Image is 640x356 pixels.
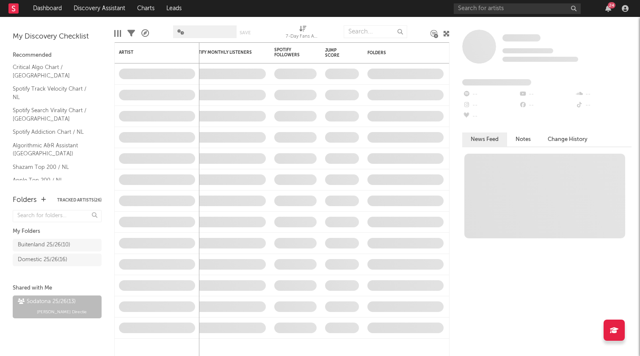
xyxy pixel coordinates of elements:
input: Search... [344,25,407,38]
div: -- [462,89,519,100]
a: Spotify Track Velocity Chart / NL [13,84,93,102]
input: Search for folders... [13,210,102,222]
div: Shared with Me [13,283,102,293]
a: Critical Algo Chart / [GEOGRAPHIC_DATA] [13,63,93,80]
div: Spotify Followers [274,47,304,58]
a: Spotify Addiction Chart / NL [13,127,93,137]
a: Spotify Search Virality Chart / [GEOGRAPHIC_DATA] [13,106,93,123]
span: Fans Added by Platform [462,79,531,86]
span: [PERSON_NAME] Directie [37,307,87,317]
div: Sodatona 25/26 ( 13 ) [18,297,76,307]
div: Folders [367,50,431,55]
div: Edit Columns [114,21,121,46]
div: -- [575,89,632,100]
a: Algorithmic A&R Assistant ([GEOGRAPHIC_DATA]) [13,141,93,158]
span: Tracking Since: [DATE] [502,48,553,53]
a: Some Artist [502,34,541,42]
div: -- [519,100,575,111]
div: Domestic 25/26 ( 16 ) [18,255,67,265]
div: Jump Score [325,48,346,58]
button: News Feed [462,132,507,146]
button: 24 [605,5,611,12]
div: Folders [13,195,37,205]
div: Buitenland 25/26 ( 10 ) [18,240,70,250]
div: 7-Day Fans Added (7-Day Fans Added) [286,32,320,42]
span: 0 fans last week [502,57,578,62]
a: Shazam Top 200 / NL [13,163,93,172]
button: Tracked Artists(26) [57,198,102,202]
div: -- [519,89,575,100]
div: My Discovery Checklist [13,32,102,42]
div: Filters [127,21,135,46]
a: Domestic 25/26(16) [13,254,102,266]
button: Change History [539,132,596,146]
div: A&R Pipeline [141,21,149,46]
a: Buitenland 25/26(10) [13,239,102,251]
div: 24 [608,2,615,8]
div: My Folders [13,226,102,237]
a: Sodatona 25/26(13)[PERSON_NAME] Directie [13,295,102,318]
span: Some Artist [502,34,541,41]
button: Save [240,30,251,35]
div: -- [462,111,519,122]
button: Notes [507,132,539,146]
div: Artist [119,50,182,55]
input: Search for artists [454,3,581,14]
div: -- [575,100,632,111]
div: 7-Day Fans Added (7-Day Fans Added) [286,21,320,46]
div: Spotify Monthly Listeners [190,50,253,55]
div: -- [462,100,519,111]
div: Recommended [13,50,102,61]
a: Apple Top 200 / NL [13,176,93,185]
